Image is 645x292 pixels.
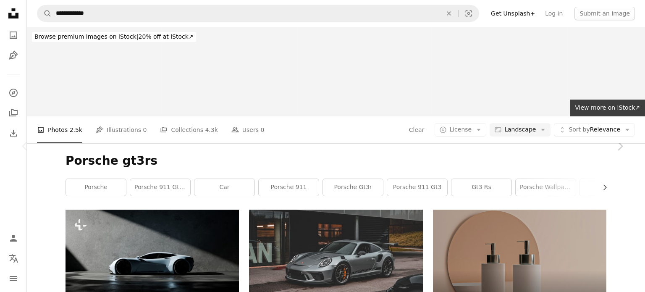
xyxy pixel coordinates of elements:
[27,27,201,47] a: Browse premium images on iStock|20% off at iStock↗
[451,179,511,196] a: gt3 rs
[261,125,265,134] span: 0
[231,116,265,143] a: Users 0
[516,179,576,196] a: porsche wallpaper
[130,179,190,196] a: porsche 911 gt3rs
[554,123,635,137] button: Sort byRelevance
[449,126,472,133] span: License
[34,33,194,40] span: 20% off at iStock ↗
[160,116,218,143] a: Collections 4.3k
[96,116,147,143] a: Illustrations 0
[540,7,568,20] a: Log in
[570,100,645,116] a: View more on iStock↗
[194,179,254,196] a: car
[597,179,606,196] button: scroll list to the right
[37,5,479,22] form: Find visuals sitewide
[5,47,22,64] a: Illustrations
[143,125,147,134] span: 0
[387,179,447,196] a: porsche 911 gt3
[5,27,22,44] a: Photos
[323,179,383,196] a: porsche gt3r
[5,105,22,121] a: Collections
[66,255,239,262] a: A white car sitting on top of a floor next to a wall
[409,123,425,137] button: Clear
[66,179,126,196] a: porsche
[249,260,422,268] a: a grey porsche gtr parked in front of a building
[34,33,138,40] span: Browse premium images on iStock |
[486,7,540,20] a: Get Unsplash+
[205,125,218,134] span: 4.3k
[490,123,551,137] button: Landscape
[435,123,486,137] button: License
[459,5,479,21] button: Visual search
[5,230,22,247] a: Log in / Sign up
[580,179,640,196] a: bmw m5
[5,84,22,101] a: Explore
[37,5,52,21] button: Search Unsplash
[595,106,645,187] a: Next
[66,153,606,168] h1: Porsche gt3rs
[5,250,22,267] button: Language
[440,5,458,21] button: Clear
[575,104,640,111] span: View more on iStock ↗
[574,7,635,20] button: Submit an image
[5,270,22,287] button: Menu
[259,179,319,196] a: porsche 911
[569,126,590,133] span: Sort by
[504,126,536,134] span: Landscape
[569,126,620,134] span: Relevance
